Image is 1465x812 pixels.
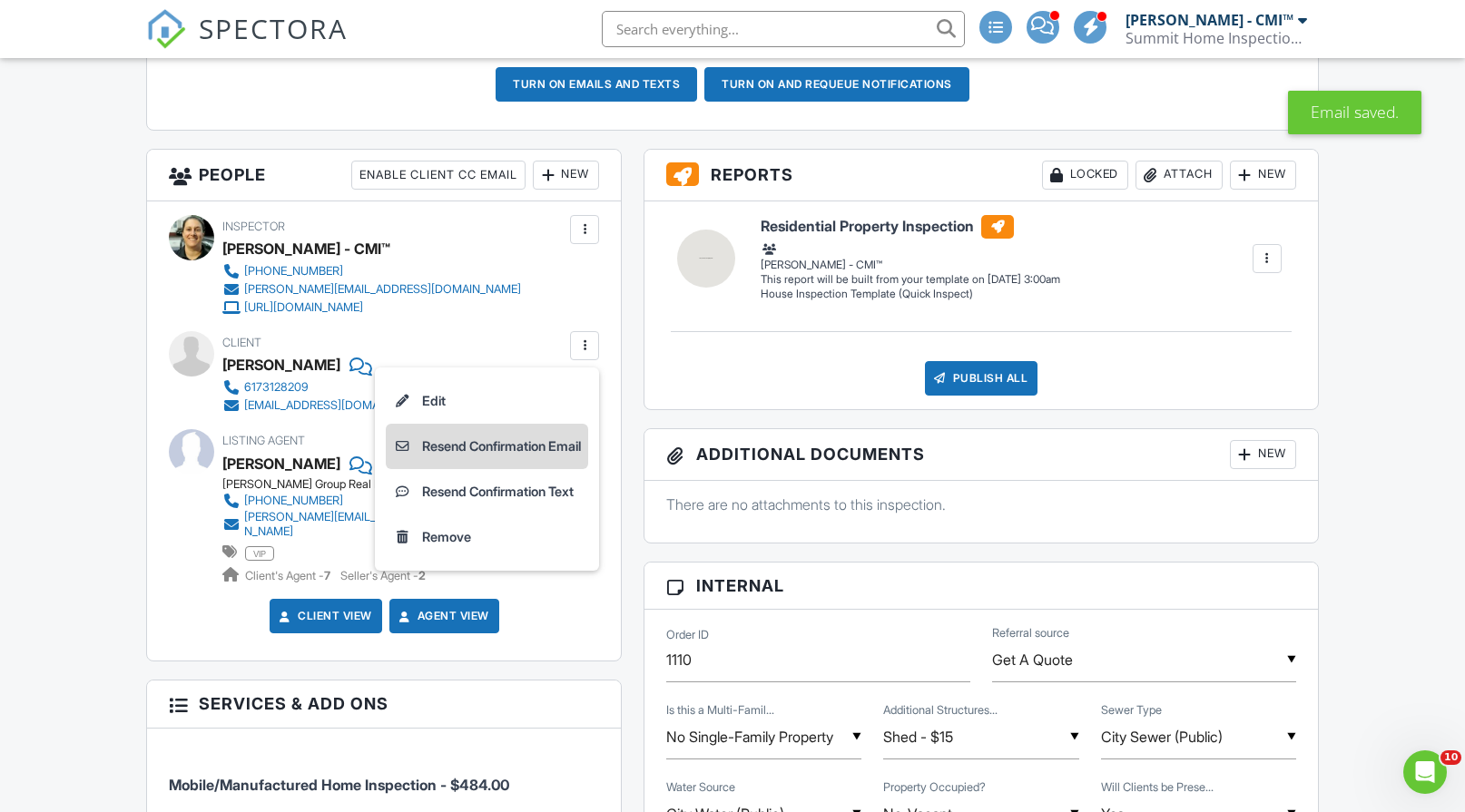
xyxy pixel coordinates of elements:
span: vip [245,546,274,561]
div: New [1230,161,1296,190]
span: Client's Agent - [245,569,333,582]
div: [PERSON_NAME] - CMI™ [222,235,390,262]
p: There are no attachments to this inspection. [666,494,1295,514]
div: [PERSON_NAME] [222,351,340,378]
div: Enable Client CC Email [351,161,526,190]
a: Agent View [396,607,489,625]
span: SPECTORA [199,9,348,47]
a: [EMAIL_ADDRESS][DOMAIN_NAME] [222,396,431,415]
img: The Best Home Inspection Software - Spectora [146,9,186,49]
h3: Internal [644,563,1317,610]
span: Listing Agent [222,434,305,447]
span: Inspector [222,220,285,233]
a: [PHONE_NUMBER] [222,262,521,280]
label: Order ID [666,627,709,643]
div: Remove [422,526,471,548]
label: Additional Structures? Added Fees Apply [883,702,998,719]
a: 6173128209 [222,378,431,396]
div: Publish All [925,361,1038,396]
a: Remove [386,514,588,560]
span: Seller's Agent - [340,569,426,582]
h3: People [147,150,621,201]
h3: Additional Documents [644,429,1317,481]
div: [PERSON_NAME] Group Real Estate [222,477,580,492]
div: [PERSON_NAME][EMAIL_ADDRESS][DOMAIN_NAME] [244,282,521,297]
div: [EMAIL_ADDRESS][DOMAIN_NAME] [244,398,431,413]
label: Sewer Type [1101,702,1162,719]
label: Water Source [666,779,735,796]
a: [PERSON_NAME][EMAIL_ADDRESS][DOMAIN_NAME] [222,280,521,298]
strong: 7 [324,569,330,582]
div: [PHONE_NUMBER] [244,264,343,279]
label: Is this a Multi-Family Property? How many units TOTAL are we inspecting? [666,702,774,719]
span: Client [222,336,261,349]
div: [PHONE_NUMBER] [244,494,343,508]
a: Resend Confirmation Email [386,424,588,469]
div: House Inspection Template (Quick Inspect) [761,287,1060,302]
div: New [1230,440,1296,469]
div: 6173128209 [244,380,309,395]
div: [PERSON_NAME][EMAIL_ADDRESS][PERSON_NAME][DOMAIN_NAME] [244,510,565,539]
div: Summit Home Inspection, LLC [1126,29,1307,47]
a: [URL][DOMAIN_NAME] [222,298,521,317]
a: Client View [276,607,372,625]
a: [PHONE_NUMBER] [222,492,565,510]
input: Search everything... [602,11,965,47]
div: [PERSON_NAME] - CMI™ [1126,11,1293,29]
button: Turn on and Requeue Notifications [704,67,969,102]
label: Property Occupied? [883,779,986,796]
div: New [533,161,599,190]
div: [PERSON_NAME] - CMI™ [761,240,1060,272]
div: Locked [1042,161,1128,190]
label: Referral source [992,625,1069,641]
div: Attach [1136,161,1223,190]
a: [PERSON_NAME] [222,450,340,477]
div: Email saved. [1288,91,1421,134]
iframe: Intercom live chat [1403,750,1447,794]
button: Turn on emails and texts [496,67,697,102]
a: [PERSON_NAME][EMAIL_ADDRESS][PERSON_NAME][DOMAIN_NAME] [222,510,565,539]
li: Service: Mobile/Manufactured Home Inspection [169,742,599,809]
label: Will Clients be Present? [1101,779,1214,796]
span: 10 [1440,750,1461,765]
strong: 2 [418,569,426,582]
a: SPECTORA [146,24,348,63]
h6: Residential Property Inspection [761,215,1060,239]
a: Edit [386,378,588,424]
a: Resend Confirmation Text [386,469,588,514]
span: Mobile/Manufactured Home Inspection - $484.00 [169,776,509,794]
div: [URL][DOMAIN_NAME] [244,300,363,315]
div: This report will be built from your template on [DATE] 3:00am [761,272,1060,287]
h3: Reports [644,150,1317,201]
h3: Services & Add ons [147,680,621,728]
